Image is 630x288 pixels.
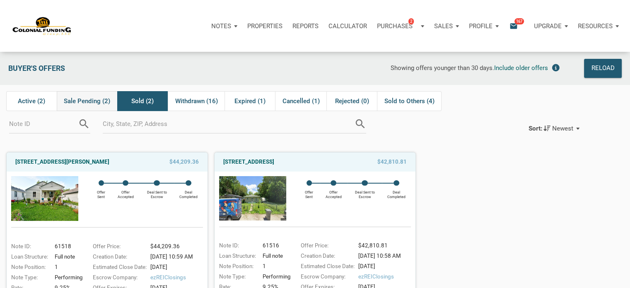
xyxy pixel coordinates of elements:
[354,118,367,130] i: search
[514,18,524,24] span: 167
[223,157,274,167] a: [STREET_ADDRESS]
[4,59,191,78] div: Buyer's Offers
[52,273,82,282] div: Performing
[573,14,624,39] button: Resources
[335,96,369,106] span: Rejected (0)
[148,242,207,251] div: $44,209.36
[52,242,82,251] div: 61518
[260,242,290,250] div: 61516
[348,186,382,199] div: Deal Sent to Escrow
[358,273,415,281] span: ezREIClosings
[529,14,573,39] button: Upgrade
[382,186,411,199] div: Deal Completed
[429,14,464,39] button: Sales
[591,63,614,74] div: Reload
[206,14,242,39] button: Notes
[326,91,377,111] div: Rejected (0)
[356,252,415,260] div: [DATE] 10:58 AM
[509,21,519,31] i: email
[287,14,323,39] button: Reports
[89,242,148,251] div: Offer Price:
[148,263,207,271] div: [DATE]
[103,115,354,133] input: City, State, ZIP, Address
[150,273,207,282] span: ezREIClosings
[356,242,415,250] div: $42,810.81
[7,253,52,261] div: Loan Structure:
[494,64,548,72] span: Include older offers
[529,125,542,132] div: Sort:
[377,91,442,111] div: Sold to Others (4)
[328,22,367,30] p: Calculator
[584,59,622,78] button: Reload
[260,262,290,271] div: 1
[356,262,415,271] div: [DATE]
[175,96,218,106] span: Withdrawn (16)
[6,91,57,111] div: Active (2)
[391,64,494,72] span: Showing offers younger than 30 days.
[292,22,319,30] p: Reports
[57,91,117,111] div: Sale Pending (2)
[282,96,320,106] span: Cancelled (1)
[552,125,573,132] span: Newest
[323,14,372,39] a: Calculator
[18,96,45,106] span: Active (2)
[297,242,356,250] div: Offer Price:
[89,263,148,271] div: Estimated Close Date:
[372,14,429,39] button: Purchases2
[148,253,207,261] div: [DATE] 10:59 AM
[89,273,148,282] div: Escrow Company:
[15,157,109,167] a: [STREET_ADDRESS][PERSON_NAME]
[464,14,504,39] button: Profile
[215,273,260,281] div: Note Type:
[215,242,260,250] div: Note ID:
[117,91,168,111] div: Sold (2)
[131,96,154,106] span: Sold (2)
[247,22,282,30] p: Properties
[503,14,529,39] button: email167
[377,157,407,167] span: $42,810.81
[534,22,562,30] p: Upgrade
[78,118,90,130] i: search
[320,186,348,199] div: Offer Accepted
[12,16,72,36] img: NoteUnlimited
[297,252,356,260] div: Creation Date:
[521,119,586,138] button: Sort:Newest
[215,252,260,260] div: Loan Structure:
[377,22,413,30] p: Purchases
[9,115,78,133] input: Note ID
[299,186,319,199] div: Offer Sent
[275,91,326,111] div: Cancelled (1)
[11,176,78,221] img: 572093
[52,263,82,271] div: 1
[89,253,148,261] div: Creation Date:
[578,22,613,30] p: Resources
[297,273,356,281] div: Escrow Company:
[215,262,260,271] div: Note Position:
[297,262,356,271] div: Estimated Close Date:
[242,14,287,39] a: Properties
[434,22,453,30] p: Sales
[7,263,52,271] div: Note Position:
[7,273,52,282] div: Note Type:
[408,18,414,24] span: 2
[112,186,140,199] div: Offer Accepted
[7,242,52,251] div: Note ID:
[260,273,290,281] div: Performing
[140,186,174,199] div: Deal Sent to Escrow
[211,22,231,30] p: Notes
[169,157,199,167] span: $44,209.36
[224,91,275,111] div: Expired (1)
[219,176,286,220] img: 571992
[91,186,111,199] div: Offer Sent
[384,96,434,106] span: Sold to Others (4)
[234,96,266,106] span: Expired (1)
[64,96,110,106] span: Sale Pending (2)
[260,252,290,260] div: Full note
[52,253,82,261] div: Full note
